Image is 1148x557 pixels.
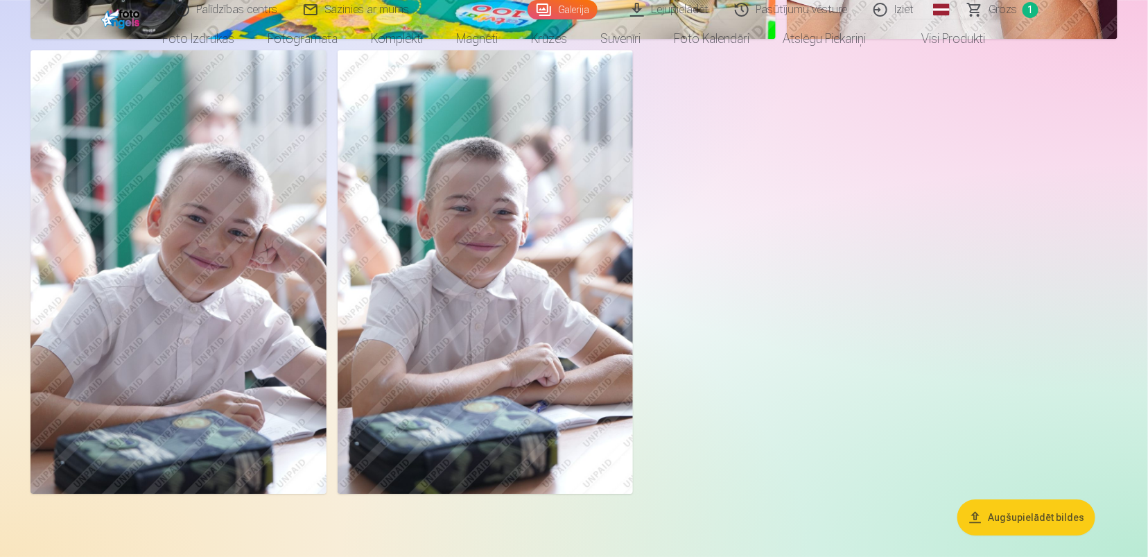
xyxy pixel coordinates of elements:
[658,19,767,58] a: Foto kalendāri
[957,499,1095,535] button: Augšupielādēt bildes
[883,19,1002,58] a: Visi produkti
[355,19,440,58] a: Komplekti
[146,19,252,58] a: Foto izdrukas
[252,19,355,58] a: Fotogrāmata
[767,19,883,58] a: Atslēgu piekariņi
[1023,2,1038,18] span: 1
[440,19,515,58] a: Magnēti
[989,1,1017,18] span: Grozs
[584,19,658,58] a: Suvenīri
[101,6,143,29] img: /fa1
[515,19,584,58] a: Krūzes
